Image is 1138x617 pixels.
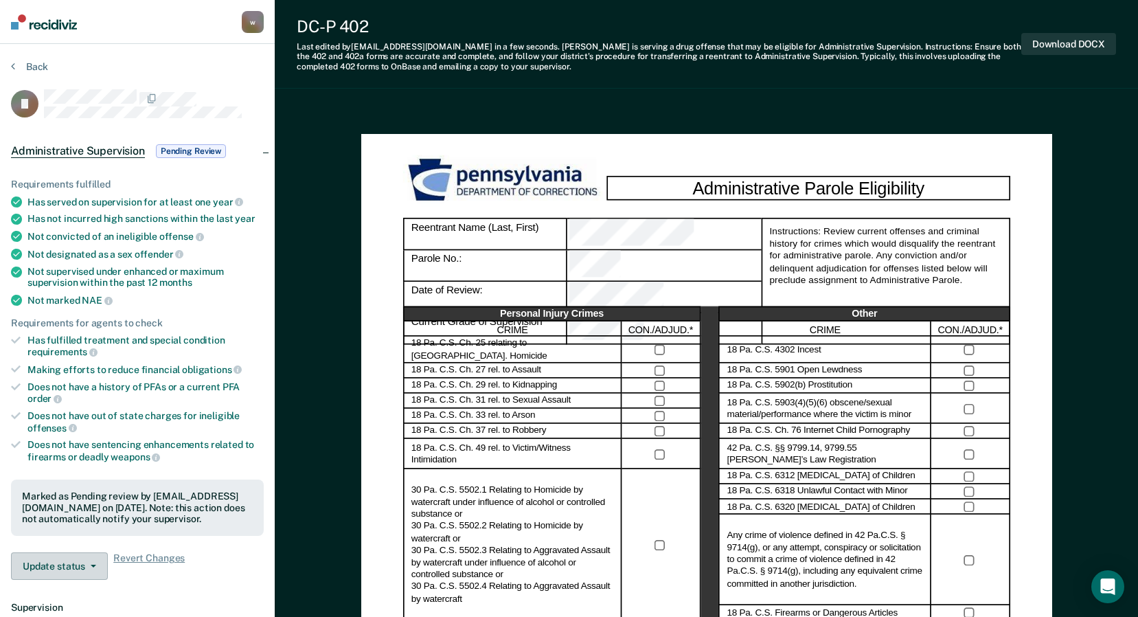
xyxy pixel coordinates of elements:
[494,42,558,52] span: in a few seconds
[11,60,48,73] button: Back
[727,344,821,357] label: 18 Pa. C.S. 4302 Incest
[27,363,264,376] div: Making efforts to reduce financial
[727,396,923,420] label: 18 Pa. C.S. 5903(4)(5)(6) obscene/sexual material/performance where the victim is minor
[111,451,160,462] span: weapons
[156,144,226,158] span: Pending Review
[182,364,242,375] span: obligations
[411,425,546,438] label: 18 Pa. C.S. Ch. 37 rel. to Robbery
[82,295,112,306] span: NAE
[27,248,264,260] div: Not designated as a sex
[727,380,852,392] label: 18 Pa. C.S. 5902(b) Prostitution
[297,42,1021,71] div: Last edited by [EMAIL_ADDRESS][DOMAIN_NAME] . [PERSON_NAME] is serving a drug offense that may be...
[727,365,862,377] label: 18 Pa. C.S. 5901 Open Lewdness
[113,552,185,580] span: Revert Changes
[135,249,184,260] span: offender
[411,410,535,423] label: 18 Pa. C.S. Ch. 33 rel. to Arson
[27,346,98,357] span: requirements
[11,552,108,580] button: Update status
[727,471,915,483] label: 18 Pa. C.S. 6312 [MEDICAL_DATA] of Children
[11,602,264,614] dt: Supervision
[931,322,1010,337] div: CON./ADJUD.*
[727,530,923,590] label: Any crime of violence defined in 42 Pa.C.S. § 9714(g), or any attempt, conspiracy or solicitation...
[727,425,909,438] label: 18 Pa. C.S. Ch. 76 Internet Child Pornography
[403,251,567,282] div: Parole No.:
[727,442,923,466] label: 42 Pa. C.S. §§ 9799.14, 9799.55 [PERSON_NAME]’s Law Registration
[567,251,761,282] div: Parole No.:
[27,423,77,434] span: offenses
[727,486,907,498] label: 18 Pa. C.S. 6318 Unlawful Contact with Minor
[567,282,761,314] div: Date of Review:
[27,230,264,243] div: Not convicted of an ineligible
[11,144,145,158] span: Administrative Supervision
[213,197,243,207] span: year
[718,306,1010,322] div: Other
[297,16,1021,36] div: DC-P 402
[411,395,571,407] label: 18 Pa. C.S. Ch. 31 rel. to Sexual Assault
[1021,33,1116,56] button: Download DOCX
[403,282,567,314] div: Date of Review:
[606,176,1010,201] div: Administrative Parole Eligibility
[11,14,77,30] img: Recidiviz
[411,365,541,377] label: 18 Pa. C.S. Ch. 27 rel. to Assault
[567,218,761,251] div: Reentrant Name (Last, First)
[22,491,253,525] div: Marked as Pending review by [EMAIL_ADDRESS][DOMAIN_NAME] on [DATE]. Note: this action does not au...
[159,231,204,242] span: offense
[411,380,557,392] label: 18 Pa. C.S. Ch. 29 rel. to Kidnapping
[159,277,192,288] span: months
[403,322,622,337] div: CRIME
[27,294,264,306] div: Not marked
[411,338,614,362] label: 18 Pa. C.S. Ch. 25 relating to [GEOGRAPHIC_DATA]. Homicide
[403,306,701,322] div: Personal Injury Crimes
[403,155,606,206] img: PDOC Logo
[11,317,264,329] div: Requirements for agents to check
[761,218,1010,345] div: Instructions: Review current offenses and criminal history for crimes which would disqualify the ...
[235,213,255,224] span: year
[411,442,614,466] label: 18 Pa. C.S. Ch. 49 rel. to Victim/Witness Intimidation
[27,410,264,434] div: Does not have out of state charges for ineligible
[27,213,264,225] div: Has not incurred high sanctions within the last
[242,11,264,33] button: w
[27,381,264,405] div: Does not have a history of PFAs or a current PFA order
[403,218,567,251] div: Reentrant Name (Last, First)
[27,335,264,358] div: Has fulfilled treatment and special condition
[1091,570,1124,603] div: Open Intercom Messenger
[622,322,701,337] div: CON./ADJUD.*
[727,501,915,513] label: 18 Pa. C.S. 6320 [MEDICAL_DATA] of Children
[11,179,264,190] div: Requirements fulfilled
[27,196,264,208] div: Has served on supervision for at least one
[411,484,614,605] label: 30 Pa. C.S. 5502.1 Relating to Homicide by watercraft under influence of alcohol or controlled su...
[27,266,264,289] div: Not supervised under enhanced or maximum supervision within the past 12
[718,322,931,337] div: CRIME
[27,439,264,462] div: Does not have sentencing enhancements related to firearms or deadly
